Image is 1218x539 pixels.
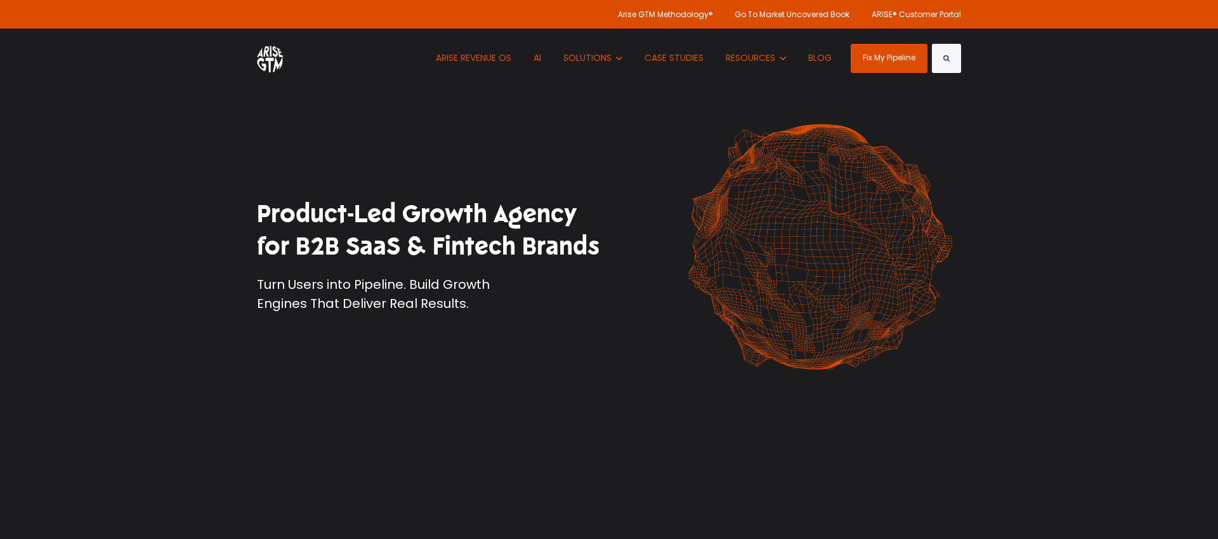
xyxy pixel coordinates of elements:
[716,29,796,88] button: Show submenu for RESOURCES RESOURCES
[554,29,632,88] button: Show submenu for SOLUTIONS SOLUTIONS
[426,29,841,88] nav: Desktop navigation
[524,29,551,88] a: AI
[257,275,599,313] p: Turn Users into Pipeline. Build Growth Engines That Deliver Real Results.
[257,198,599,263] h1: Product-Led Growth Agency for B2B SaaS & Fintech Brands
[726,51,775,64] span: RESOURCES
[851,44,927,73] a: Fix My Pipeline
[799,29,841,88] a: BLOG
[563,51,612,64] span: SOLUTIONS
[726,51,726,52] span: Show submenu for RESOURCES
[426,29,521,88] a: ARISE REVENUE OS
[635,29,713,88] a: CASE STUDIES
[679,110,961,383] img: shape-61 orange
[932,44,961,73] button: Search
[257,44,283,72] img: ARISE GTM logo (1) white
